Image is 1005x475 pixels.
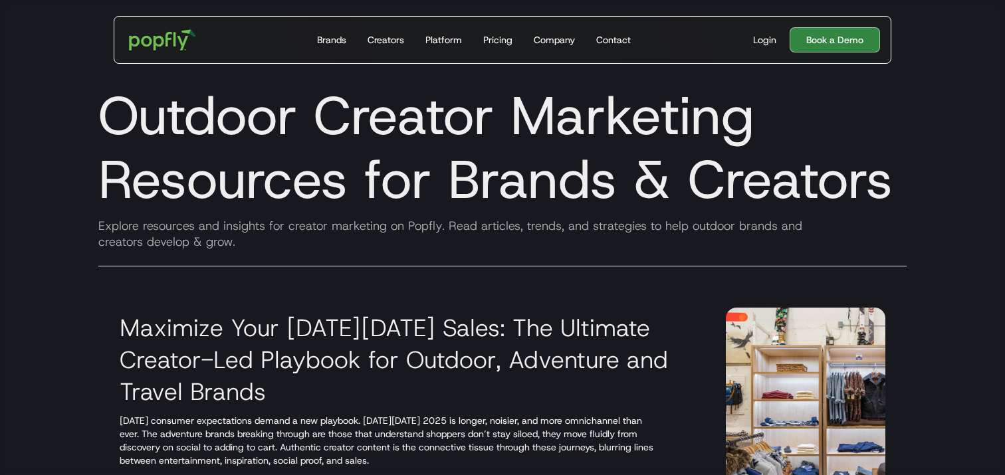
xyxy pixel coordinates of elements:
[312,17,352,63] a: Brands
[88,84,917,211] h1: Outdoor Creator Marketing Resources for Brands & Creators
[88,218,917,250] div: Explore resources and insights for creator marketing on Popfly. Read articles, trends, and strate...
[425,33,462,47] div: Platform
[790,27,880,52] a: Book a Demo
[120,20,205,60] a: home
[368,33,404,47] div: Creators
[420,17,467,63] a: Platform
[534,33,575,47] div: Company
[591,17,636,63] a: Contact
[753,33,776,47] div: Login
[596,33,631,47] div: Contact
[483,33,512,47] div: Pricing
[317,33,346,47] div: Brands
[362,17,409,63] a: Creators
[120,414,694,467] p: [DATE] consumer expectations demand a new playbook. [DATE][DATE] 2025 is longer, noisier, and mor...
[528,17,580,63] a: Company
[120,312,694,407] h3: Maximize Your [DATE][DATE] Sales: The Ultimate Creator-Led Playbook for Outdoor, Adventure and Tr...
[748,33,782,47] a: Login
[478,17,518,63] a: Pricing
